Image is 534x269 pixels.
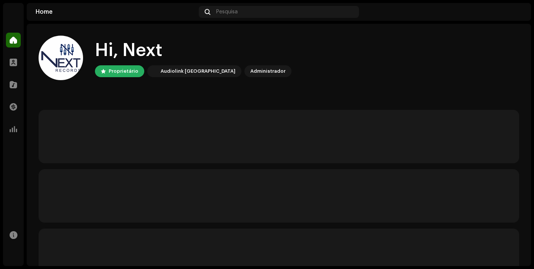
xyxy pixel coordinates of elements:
img: 83fcb188-c23a-4f27-9ded-e3f731941e57 [39,36,83,80]
div: Proprietário [109,67,138,76]
div: Audiolink [GEOGRAPHIC_DATA] [161,67,235,76]
span: Pesquisa [216,9,238,15]
img: 83fcb188-c23a-4f27-9ded-e3f731941e57 [510,6,522,18]
div: Home [36,9,196,15]
div: Hi, Next [95,39,291,62]
div: Administrador [250,67,286,76]
img: 730b9dfe-18b5-4111-b483-f30b0c182d82 [149,67,158,76]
